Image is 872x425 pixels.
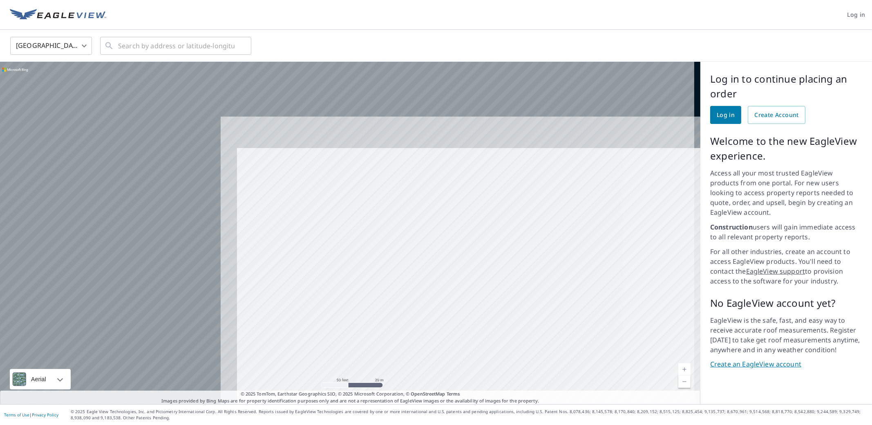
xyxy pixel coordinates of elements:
p: EagleView is the safe, fast, and easy way to receive accurate roof measurements. Register [DATE] ... [710,315,862,355]
a: Create an EagleView account [710,360,862,369]
p: No EagleView account yet? [710,296,862,310]
a: Create Account [748,106,805,124]
a: OpenStreetMap [411,391,445,397]
p: © 2025 Eagle View Technologies, Inc. and Pictometry International Corp. All Rights Reserved. Repo... [71,409,868,421]
p: Access all your most trusted EagleView products from one portal. For new users looking to access ... [710,168,862,217]
a: Terms [447,391,460,397]
div: Aerial [29,369,49,389]
a: EagleView support [746,267,805,276]
span: Log in [847,10,865,20]
a: Current Level 19, Zoom In [678,363,691,376]
a: Terms of Use [4,412,29,418]
span: Log in [717,110,735,120]
span: © 2025 TomTom, Earthstar Geographics SIO, © 2025 Microsoft Corporation, © [241,391,460,398]
a: Log in [710,106,741,124]
p: | [4,412,58,417]
div: [GEOGRAPHIC_DATA] [10,34,92,57]
img: EV Logo [10,9,106,21]
p: Welcome to the new EagleView experience. [710,134,862,163]
p: Log in to continue placing an order [710,72,862,101]
p: users will gain immediate access to all relevant property reports. [710,222,862,242]
strong: Construction [710,223,753,232]
span: Create Account [754,110,799,120]
input: Search by address or latitude-longitude [118,34,235,57]
div: Aerial [10,369,71,389]
a: Current Level 19, Zoom Out [678,376,691,388]
p: For all other industries, create an account to access EagleView products. You'll need to contact ... [710,247,862,286]
a: Privacy Policy [32,412,58,418]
